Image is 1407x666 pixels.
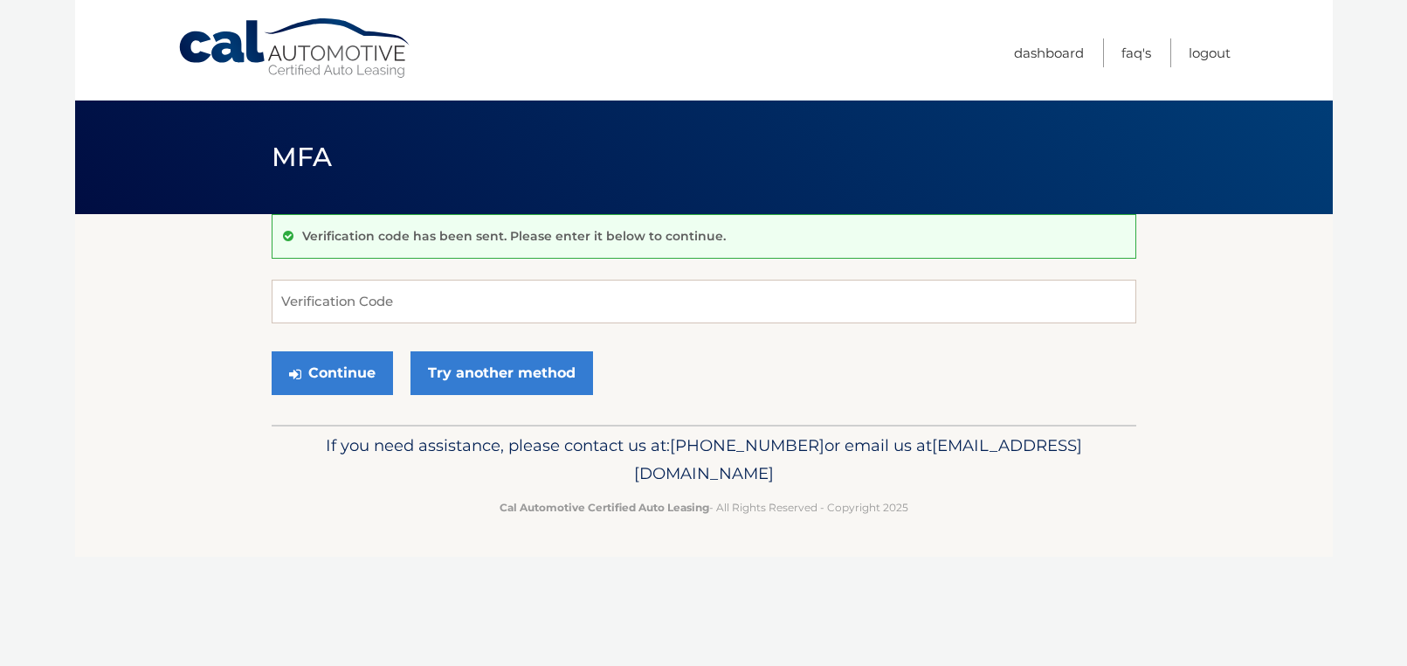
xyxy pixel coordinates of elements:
[302,228,726,244] p: Verification code has been sent. Please enter it below to continue.
[283,498,1125,517] p: - All Rights Reserved - Copyright 2025
[272,141,333,173] span: MFA
[634,435,1082,483] span: [EMAIL_ADDRESS][DOMAIN_NAME]
[670,435,824,455] span: [PHONE_NUMBER]
[1189,38,1231,67] a: Logout
[177,17,413,80] a: Cal Automotive
[1121,38,1151,67] a: FAQ's
[272,351,393,395] button: Continue
[1014,38,1084,67] a: Dashboard
[410,351,593,395] a: Try another method
[272,280,1136,323] input: Verification Code
[500,501,709,514] strong: Cal Automotive Certified Auto Leasing
[283,432,1125,488] p: If you need assistance, please contact us at: or email us at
